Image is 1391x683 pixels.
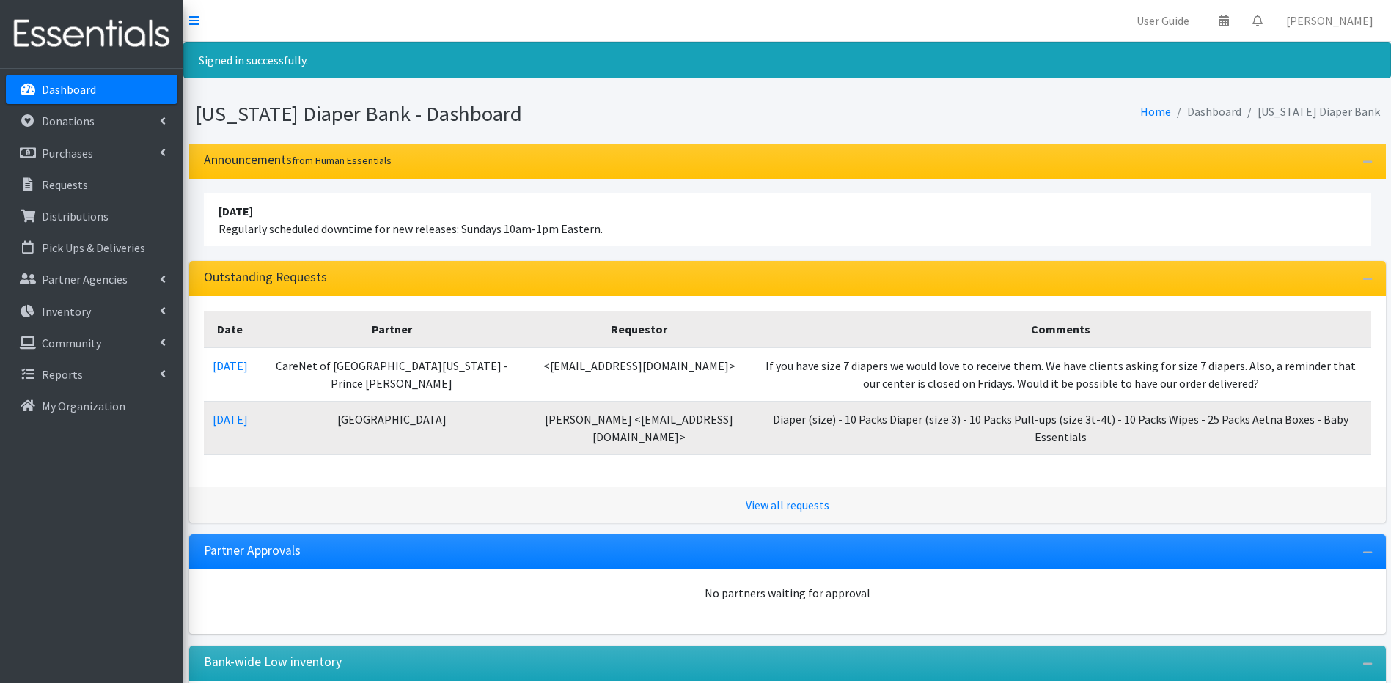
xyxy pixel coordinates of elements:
[6,328,177,358] a: Community
[527,401,751,454] td: [PERSON_NAME] <[EMAIL_ADDRESS][DOMAIN_NAME]>
[527,311,751,347] th: Requestor
[6,106,177,136] a: Donations
[42,177,88,192] p: Requests
[204,193,1371,246] li: Regularly scheduled downtime for new releases: Sundays 10am-1pm Eastern.
[746,498,829,512] a: View all requests
[527,347,751,402] td: <[EMAIL_ADDRESS][DOMAIN_NAME]>
[1241,101,1380,122] li: [US_STATE] Diaper Bank
[6,391,177,421] a: My Organization
[257,311,528,347] th: Partner
[204,270,327,285] h3: Outstanding Requests
[183,42,1391,78] div: Signed in successfully.
[751,311,1371,347] th: Comments
[42,82,96,97] p: Dashboard
[6,233,177,262] a: Pick Ups & Deliveries
[42,209,109,224] p: Distributions
[213,358,248,373] a: [DATE]
[6,202,177,231] a: Distributions
[751,401,1371,454] td: Diaper (size) - 10 Packs Diaper (size 3) - 10 Packs Pull-ups (size 3t-4t) - 10 Packs Wipes - 25 P...
[292,154,392,167] small: from Human Essentials
[204,543,301,558] h3: Partner Approvals
[1140,104,1171,119] a: Home
[204,152,392,168] h3: Announcements
[42,146,93,160] p: Purchases
[204,584,1371,602] div: No partners waiting for approval
[751,347,1371,402] td: If you have size 7 diapers we would love to receive them. We have clients asking for size 7 diape...
[42,399,125,413] p: My Organization
[6,360,177,389] a: Reports
[42,304,91,319] p: Inventory
[6,75,177,104] a: Dashboard
[257,401,528,454] td: [GEOGRAPHIC_DATA]
[204,654,342,670] h3: Bank-wide Low inventory
[42,114,95,128] p: Donations
[219,204,253,218] strong: [DATE]
[42,240,145,255] p: Pick Ups & Deliveries
[195,101,782,127] h1: [US_STATE] Diaper Bank - Dashboard
[213,412,248,427] a: [DATE]
[6,139,177,168] a: Purchases
[6,170,177,199] a: Requests
[42,367,83,382] p: Reports
[42,272,128,287] p: Partner Agencies
[204,311,257,347] th: Date
[42,336,101,350] p: Community
[6,10,177,59] img: HumanEssentials
[6,297,177,326] a: Inventory
[257,347,528,402] td: CareNet of [GEOGRAPHIC_DATA][US_STATE] - Prince [PERSON_NAME]
[6,265,177,294] a: Partner Agencies
[1274,6,1385,35] a: [PERSON_NAME]
[1171,101,1241,122] li: Dashboard
[1125,6,1201,35] a: User Guide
